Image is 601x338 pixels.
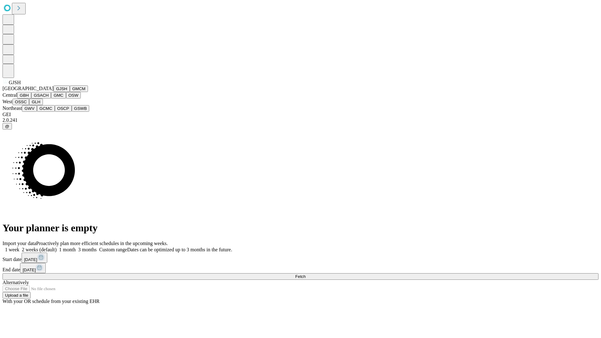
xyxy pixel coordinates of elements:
[59,247,76,252] span: 1 month
[13,99,29,105] button: OSSC
[5,247,19,252] span: 1 week
[23,268,36,272] span: [DATE]
[3,280,29,285] span: Alternatively
[3,86,54,91] span: [GEOGRAPHIC_DATA]
[3,263,598,273] div: End date
[24,257,37,262] span: [DATE]
[3,253,598,263] div: Start date
[9,80,21,85] span: GJSH
[3,105,22,111] span: Northeast
[36,241,168,246] span: Proactively plan more efficient schedules in the upcoming weeks.
[31,92,51,99] button: GSACH
[20,263,46,273] button: [DATE]
[3,117,598,123] div: 2.0.241
[29,99,43,105] button: GLH
[66,92,81,99] button: OSW
[55,105,72,112] button: OSCP
[3,299,100,304] span: With your OR schedule from your existing EHR
[5,124,9,129] span: @
[99,247,127,252] span: Custom range
[3,123,12,130] button: @
[70,85,88,92] button: GMCM
[127,247,232,252] span: Dates can be optimized up to 3 months in the future.
[3,273,598,280] button: Fetch
[17,92,31,99] button: GBH
[3,222,598,234] h1: Your planner is empty
[3,92,17,98] span: Central
[3,99,13,104] span: West
[3,292,31,299] button: Upload a file
[78,247,97,252] span: 3 months
[54,85,70,92] button: GJSH
[37,105,55,112] button: GCMC
[22,105,37,112] button: GWV
[3,241,36,246] span: Import your data
[295,274,306,279] span: Fetch
[72,105,90,112] button: GSWB
[22,253,47,263] button: [DATE]
[3,112,598,117] div: GEI
[51,92,66,99] button: GMC
[22,247,57,252] span: 2 weeks (default)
